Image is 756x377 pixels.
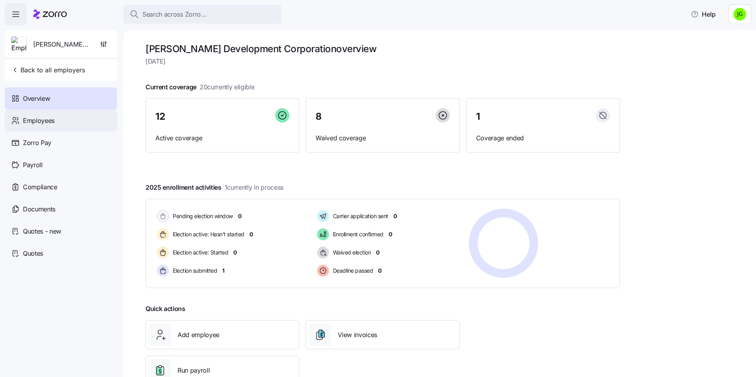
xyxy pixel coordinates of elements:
[5,132,117,154] a: Zorro Pay
[23,182,57,192] span: Compliance
[23,226,61,236] span: Quotes - new
[178,366,210,375] span: Run payroll
[5,220,117,242] a: Quotes - new
[155,112,165,121] span: 12
[338,330,377,340] span: View invoices
[331,230,384,238] span: Enrollment confirmed
[178,330,219,340] span: Add employee
[684,6,722,22] button: Help
[11,37,26,53] img: Employer logo
[376,249,380,256] span: 0
[33,40,90,49] span: [PERSON_NAME] Development Corporation
[733,8,746,21] img: a4774ed6021b6d0ef619099e609a7ec5
[5,176,117,198] a: Compliance
[331,249,371,256] span: Waived election
[316,133,450,143] span: Waived coverage
[5,154,117,176] a: Payroll
[146,304,185,314] span: Quick actions
[5,242,117,264] a: Quotes
[170,267,217,275] span: Election submitted
[5,87,117,109] a: Overview
[23,204,55,214] span: Documents
[5,109,117,132] a: Employees
[225,183,283,192] span: 1 currently in process
[222,267,225,275] span: 1
[331,212,388,220] span: Carrier application sent
[146,43,620,55] h1: [PERSON_NAME] Development Corporation overview
[142,9,206,19] span: Search across Zorro...
[170,230,244,238] span: Election active: Hasn't started
[249,230,253,238] span: 0
[11,65,85,75] span: Back to all employers
[476,112,480,121] span: 1
[23,249,43,258] span: Quotes
[123,5,282,24] button: Search across Zorro...
[393,212,397,220] span: 0
[8,62,88,78] button: Back to all employers
[23,116,55,126] span: Employees
[233,249,237,256] span: 0
[146,57,620,66] span: [DATE]
[170,249,228,256] span: Election active: Started
[378,267,382,275] span: 0
[170,212,233,220] span: Pending election window
[23,94,50,104] span: Overview
[5,198,117,220] a: Documents
[691,9,716,19] span: Help
[146,183,283,192] span: 2025 enrollment activities
[316,112,322,121] span: 8
[23,160,43,170] span: Payroll
[146,82,255,92] span: Current coverage
[155,133,289,143] span: Active coverage
[238,212,242,220] span: 0
[23,138,51,148] span: Zorro Pay
[389,230,392,238] span: 0
[331,267,373,275] span: Deadline passed
[476,133,610,143] span: Coverage ended
[200,82,255,92] span: 20 currently eligible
